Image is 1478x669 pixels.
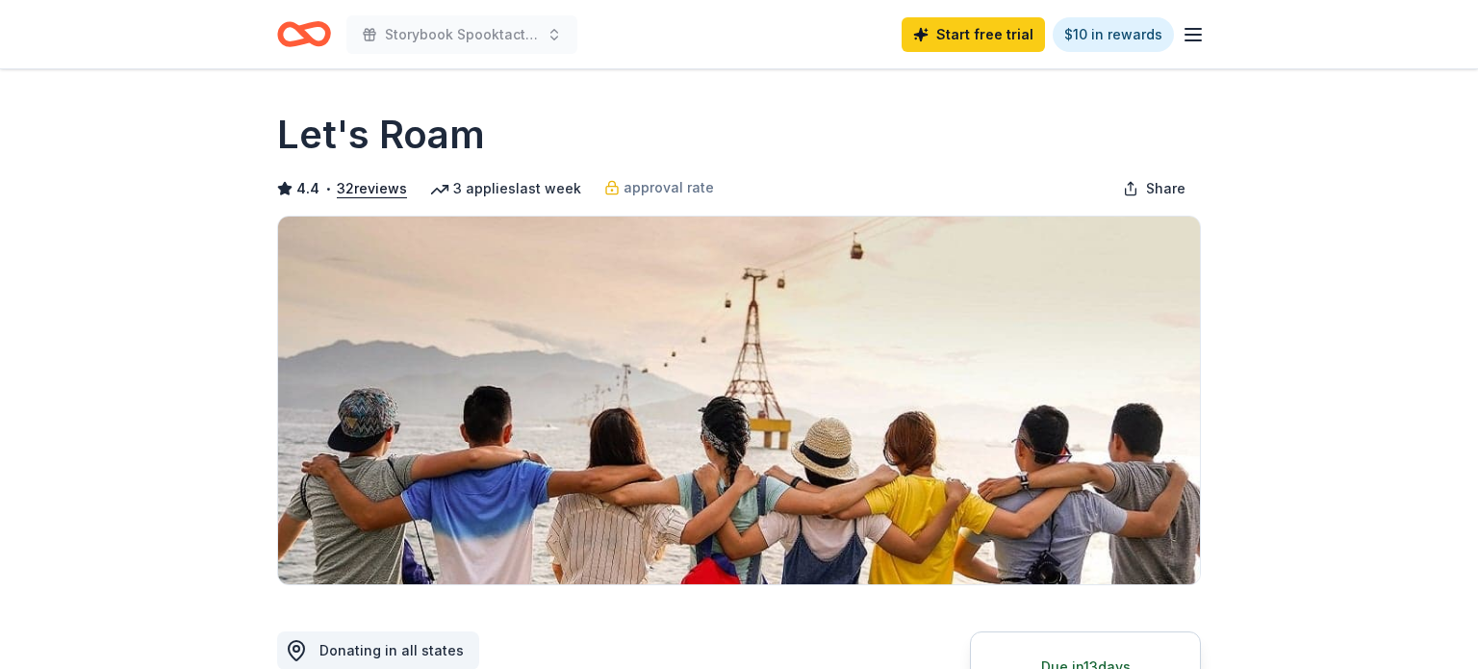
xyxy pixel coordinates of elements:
[1108,169,1201,208] button: Share
[346,15,577,54] button: Storybook Spooktactular
[624,176,714,199] span: approval rate
[1053,17,1174,52] a: $10 in rewards
[385,23,539,46] span: Storybook Spooktactular
[604,176,714,199] a: approval rate
[902,17,1045,52] a: Start free trial
[325,181,332,196] span: •
[319,642,464,658] span: Donating in all states
[296,177,319,200] span: 4.4
[1146,177,1185,200] span: Share
[277,108,485,162] h1: Let's Roam
[278,217,1200,584] img: Image for Let's Roam
[277,12,331,57] a: Home
[430,177,581,200] div: 3 applies last week
[337,177,407,200] button: 32reviews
